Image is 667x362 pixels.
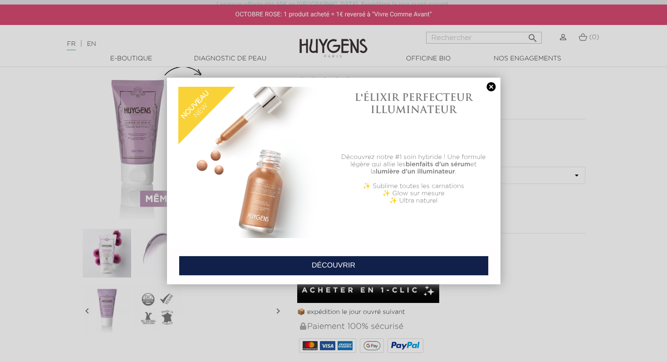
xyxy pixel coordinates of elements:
[376,169,455,175] b: lumière d'un illuminateur
[338,197,489,204] p: ✨ Ultra naturel
[338,91,489,115] h1: L'ÉLIXIR PERFECTEUR ILLUMINATEUR
[179,256,489,276] a: DÉCOUVRIR
[338,190,489,197] p: ✨ Glow sur mesure
[338,154,489,175] p: Découvrez notre #1 soin hybride ! Une formule légère qui allie les et la .
[406,161,471,168] b: bienfaits d'un sérum
[338,183,489,190] p: ✨ Sublime toutes les carnations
